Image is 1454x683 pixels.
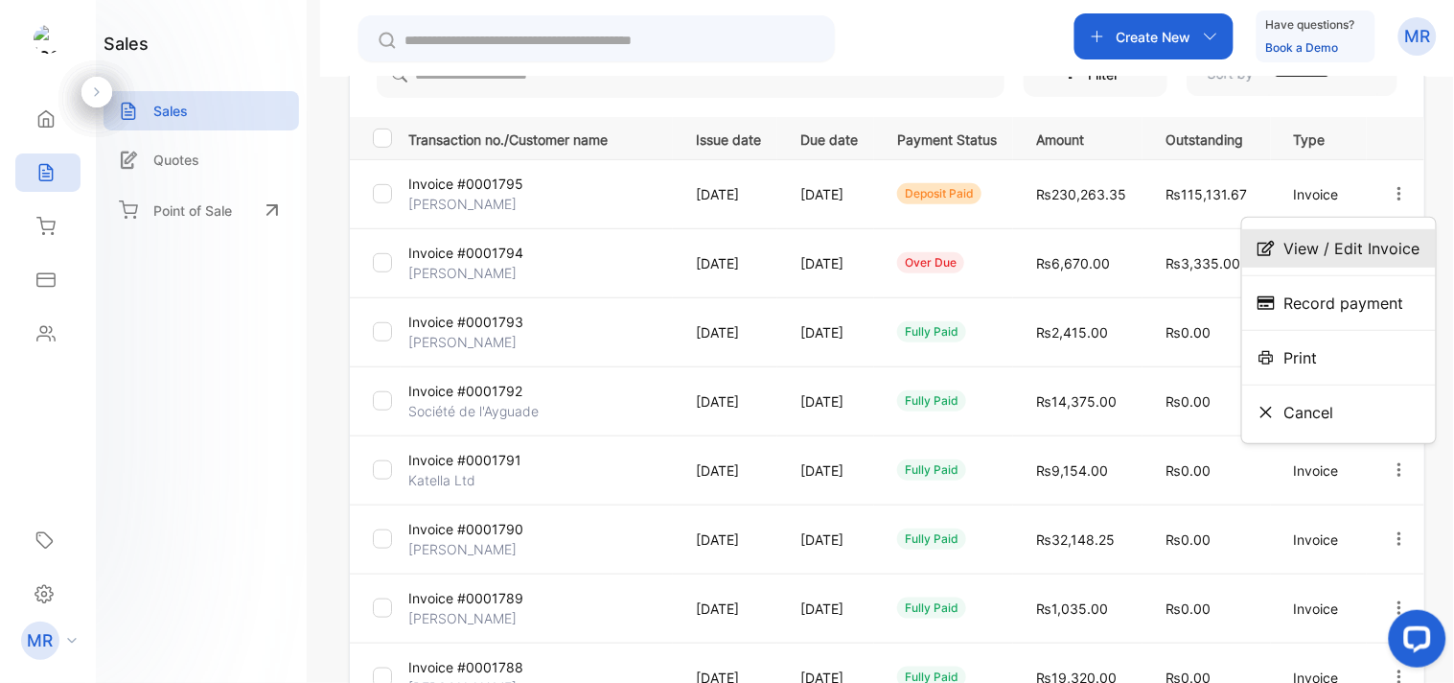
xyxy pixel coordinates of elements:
p: Payment Status [897,126,997,150]
span: Record payment [1284,292,1404,315]
div: over due [897,252,964,273]
p: MR [1405,24,1431,49]
span: ₨3,335.00 [1166,255,1240,271]
p: Transaction no./Customer name [408,126,672,150]
h1: sales [104,31,149,57]
div: deposit paid [897,183,981,204]
p: [DATE] [800,530,858,550]
span: ₨1,035.00 [1036,601,1108,617]
button: MR [1398,13,1437,59]
p: [DATE] [696,391,761,412]
p: [DATE] [696,253,761,273]
span: ₨0.00 [1166,324,1211,341]
span: View / Edit Invoice [1284,237,1420,260]
p: [PERSON_NAME] [408,332,517,352]
p: Due date [800,126,858,150]
p: Invoice [1294,599,1350,619]
a: Point of Sale [104,189,299,231]
p: [PERSON_NAME] [408,539,517,559]
p: [DATE] [696,530,761,550]
p: Invoice #0001795 [408,174,523,194]
div: fully paid [897,529,966,550]
iframe: LiveChat chat widget [1373,602,1454,683]
p: Create New [1117,27,1191,47]
span: Cancel [1284,401,1334,424]
img: logo [34,25,62,54]
div: fully paid [897,459,966,481]
span: Print [1284,346,1318,369]
span: ₨32,148.25 [1036,531,1115,548]
p: Invoice #0001793 [408,312,523,332]
p: [PERSON_NAME] [408,263,517,283]
p: Have questions? [1266,15,1355,35]
p: Outstanding [1166,126,1255,150]
p: Quotes [153,150,199,170]
p: [PERSON_NAME] [408,608,517,628]
p: Amount [1036,126,1126,150]
p: [DATE] [800,184,858,204]
span: ₨2,415.00 [1036,324,1108,341]
p: Invoice #0001788 [408,657,523,677]
p: Invoice [1294,530,1350,550]
p: Invoice #0001791 [408,450,521,470]
p: Invoice #0001794 [408,243,523,263]
span: ₨0.00 [1166,393,1211,410]
p: Invoice [1294,184,1350,204]
a: Book a Demo [1266,40,1339,55]
span: ₨0.00 [1166,462,1211,479]
p: Type [1294,126,1350,150]
span: ₨0.00 [1166,531,1211,548]
a: Sales [104,91,299,130]
p: Invoice #0001792 [408,381,522,401]
span: ₨6,670.00 [1036,255,1110,271]
p: Sales [153,101,188,121]
p: [DATE] [696,599,761,619]
div: fully paid [897,598,966,619]
span: ₨115,131.67 [1166,186,1247,202]
p: Invoice #0001789 [408,588,523,608]
p: [DATE] [696,460,761,481]
p: [DATE] [800,599,858,619]
p: Point of Sale [153,200,232,221]
p: Invoice [1294,460,1350,481]
p: Katella Ltd [408,470,496,490]
span: ₨9,154.00 [1036,462,1108,479]
p: Issue date [696,126,761,150]
p: [DATE] [800,322,858,342]
span: ₨0.00 [1166,601,1211,617]
p: Invoice #0001790 [408,519,523,539]
p: [DATE] [800,391,858,412]
p: MR [28,628,54,653]
a: Quotes [104,140,299,179]
p: [DATE] [800,253,858,273]
div: fully paid [897,321,966,342]
p: [DATE] [696,322,761,342]
span: ₨230,263.35 [1036,186,1126,202]
div: fully paid [897,390,966,412]
p: [DATE] [800,460,858,481]
p: Société de l'Ayguade [408,401,539,421]
p: [PERSON_NAME] [408,194,517,214]
span: ₨14,375.00 [1036,393,1117,410]
p: [DATE] [696,184,761,204]
button: Create New [1074,13,1234,59]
